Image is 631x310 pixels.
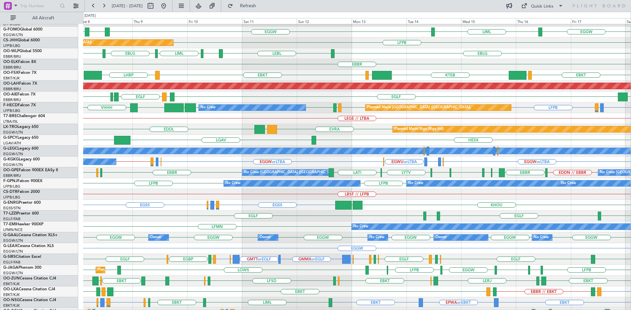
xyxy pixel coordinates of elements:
a: OO-AIEFalcon 7X [3,93,35,96]
a: G-KGKGLegacy 600 [3,157,40,161]
span: G-JAGA [3,266,18,270]
a: LTBA/ISL [3,119,18,124]
a: EBBR/BRU [3,65,21,70]
span: G-GAAL [3,233,18,237]
span: G-KGKG [3,157,19,161]
a: EGGW/LTN [3,238,23,243]
a: EGGW/LTN [3,249,23,254]
a: OO-LXACessna Citation CJ4 [3,287,55,291]
a: G-FOMOGlobal 6000 [3,28,42,31]
a: G-ENRGPraetor 600 [3,201,41,205]
a: F-HECDFalcon 7X [3,103,36,107]
span: CS-DTR [3,190,17,194]
a: EGGW/LTN [3,162,23,167]
a: T7-LZZIPraetor 600 [3,212,39,216]
a: OO-GPEFalcon 900EX EASy II [3,168,58,172]
div: Wed 15 [461,18,516,24]
div: No Crew [534,233,549,242]
a: T7-BREChallenger 604 [3,114,45,118]
span: F-GPNJ [3,179,17,183]
button: Refresh [224,1,264,11]
div: Thu 9 [132,18,187,24]
div: Owner [260,233,271,242]
a: LFPB/LBG [3,22,20,27]
span: G-SIRS [3,255,16,259]
span: [DATE] - [DATE] [112,3,143,9]
span: T7-BRE [3,114,17,118]
div: Fri 10 [187,18,242,24]
a: G-SIRSCitation Excel [3,255,41,259]
span: Refresh [234,4,262,8]
a: EBKT/KJK [3,292,20,297]
a: EBKT/KJK [3,76,20,81]
a: LGAV/ATH [3,141,21,146]
div: Planned Maint [GEOGRAPHIC_DATA] ([GEOGRAPHIC_DATA]) [367,103,471,113]
a: OO-LAHFalcon 7X [3,82,37,86]
span: G-FOMO [3,28,20,31]
div: [DATE] [84,13,96,19]
span: OO-NSG [3,298,20,302]
a: LFPB/LBG [3,195,20,200]
span: G-LEAX [3,244,17,248]
a: OO-ELKFalcon 8X [3,60,36,64]
div: Thu 16 [516,18,571,24]
a: LFPB/LBG [3,108,20,113]
span: OO-ELK [3,60,18,64]
a: F-GPNJFalcon 900EX [3,179,42,183]
a: OO-WLPGlobal 5500 [3,49,42,53]
a: G-SPCYLegacy 650 [3,136,38,140]
span: G-ENRG [3,201,19,205]
div: No Crew [369,233,385,242]
a: EGLF/FAB [3,260,20,265]
a: CS-JHHGlobal 6000 [3,38,40,42]
a: EBBR/BRU [3,54,21,59]
a: G-LEGCLegacy 600 [3,147,38,151]
a: EGGW/LTN [3,271,23,276]
div: No Crew [408,178,423,188]
div: No Crew [353,222,368,232]
a: T7-EMIHawker 900XP [3,222,43,226]
div: No Crew [225,178,241,188]
button: Quick Links [518,1,567,11]
a: EGLF/FAB [3,217,20,221]
span: OO-LXA [3,287,19,291]
span: CS-JHH [3,38,17,42]
a: OO-FSXFalcon 7X [3,71,36,75]
div: No Crew [561,178,576,188]
div: Sat 11 [242,18,297,24]
span: T7-LZZI [3,212,17,216]
a: EGGW/LTN [3,32,23,37]
a: EGGW/LTN [3,152,23,156]
a: G-JAGAPhenom 300 [3,266,41,270]
div: Sun 12 [297,18,352,24]
div: No Crew [GEOGRAPHIC_DATA] ([GEOGRAPHIC_DATA] National) [244,168,354,177]
button: All Aircraft [7,13,71,23]
a: G-LEAXCessna Citation XLS [3,244,54,248]
a: LFPB/LBG [3,184,20,189]
div: Tue 14 [407,18,461,24]
a: EBBR/BRU [3,97,21,102]
div: Quick Links [531,3,553,10]
a: LX-TROLegacy 650 [3,125,38,129]
span: G-LEGC [3,147,17,151]
div: Planned Maint Riga (Riga Intl) [394,124,444,134]
a: LFPB/LBG [3,43,20,48]
div: Fri 17 [571,18,626,24]
span: OO-GPE [3,168,19,172]
span: G-SPCY [3,136,17,140]
div: Mon 13 [352,18,407,24]
span: OO-WLP [3,49,19,53]
a: OO-NSGCessna Citation CJ4 [3,298,56,302]
a: EBKT/KJK [3,303,20,308]
a: EGGW/LTN [3,130,23,135]
span: OO-AIE [3,93,17,96]
span: F-HECD [3,103,18,107]
a: EBBR/BRU [3,87,21,92]
div: Wed 8 [78,18,133,24]
span: OO-FSX [3,71,18,75]
div: Planned Maint [GEOGRAPHIC_DATA] ([GEOGRAPHIC_DATA]) [98,265,201,275]
a: CS-DTRFalcon 2000 [3,190,40,194]
div: Owner [150,233,161,242]
span: T7-EMI [3,222,16,226]
a: EBKT/KJK [3,281,20,286]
